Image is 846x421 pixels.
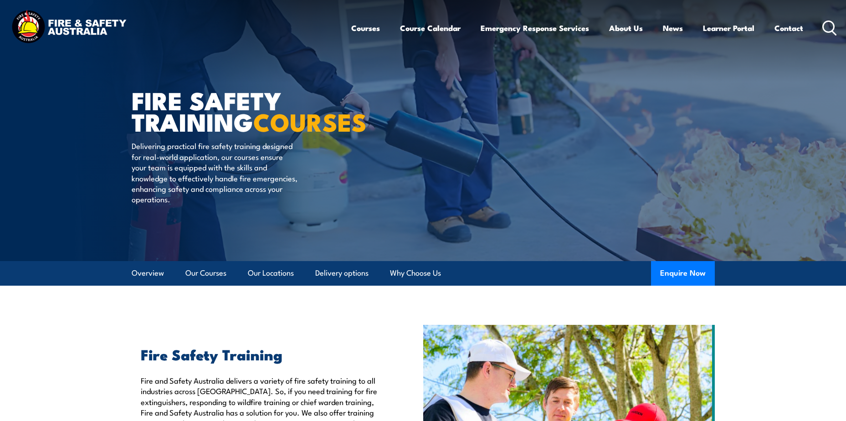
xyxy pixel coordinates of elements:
a: Overview [132,261,164,285]
h2: Fire Safety Training [141,348,381,360]
a: About Us [609,16,643,40]
a: Contact [774,16,803,40]
a: Delivery options [315,261,369,285]
strong: COURSES [253,102,367,140]
button: Enquire Now [651,261,715,286]
p: Delivering practical fire safety training designed for real-world application, our courses ensure... [132,140,298,204]
a: Course Calendar [400,16,461,40]
h1: FIRE SAFETY TRAINING [132,89,357,132]
a: Emergency Response Services [481,16,589,40]
a: Our Courses [185,261,226,285]
a: News [663,16,683,40]
a: Why Choose Us [390,261,441,285]
a: Learner Portal [703,16,754,40]
a: Our Locations [248,261,294,285]
a: Courses [351,16,380,40]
